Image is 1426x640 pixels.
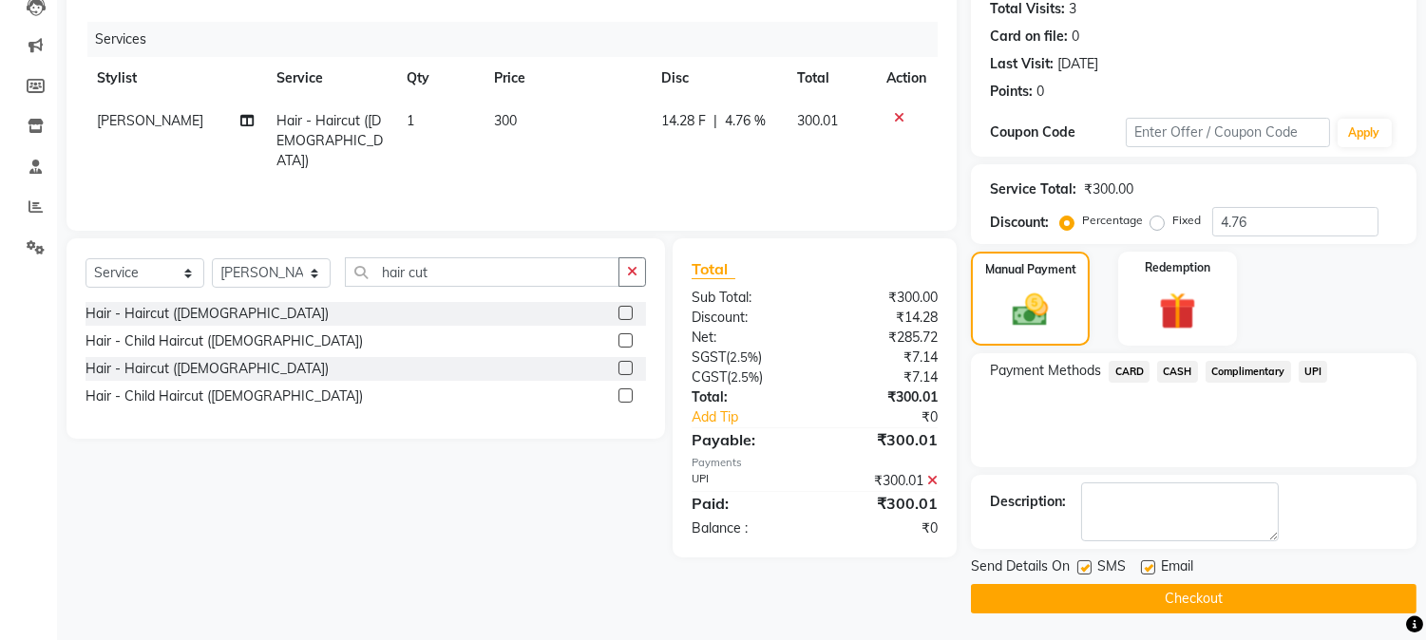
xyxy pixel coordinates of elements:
[725,111,766,131] span: 4.76 %
[1036,82,1044,102] div: 0
[990,179,1076,199] div: Service Total:
[815,492,953,515] div: ₹300.01
[990,213,1049,233] div: Discount:
[650,57,786,100] th: Disc
[730,349,758,365] span: 2.5%
[1148,288,1207,334] img: _gift.svg
[494,112,517,129] span: 300
[1001,290,1058,330] img: _cash.svg
[713,111,717,131] span: |
[815,471,953,491] div: ₹300.01
[1172,212,1201,229] label: Fixed
[1338,119,1392,147] button: Apply
[875,57,938,100] th: Action
[786,57,876,100] th: Total
[692,368,727,386] span: CGST
[1082,212,1143,229] label: Percentage
[86,304,329,324] div: Hair - Haircut ([DEMOGRAPHIC_DATA])
[1161,556,1193,580] span: Email
[345,257,619,287] input: Search or Scan
[396,57,483,100] th: Qty
[86,57,265,100] th: Stylist
[971,556,1070,580] span: Send Details On
[1109,361,1150,383] span: CARD
[677,387,815,407] div: Total:
[797,112,838,129] span: 300.01
[677,428,815,451] div: Payable:
[1299,361,1328,383] span: UPI
[990,54,1054,74] div: Last Visit:
[815,387,953,407] div: ₹300.01
[838,407,953,427] div: ₹0
[692,259,735,279] span: Total
[677,308,815,328] div: Discount:
[677,328,815,348] div: Net:
[86,359,329,379] div: Hair - Haircut ([DEMOGRAPHIC_DATA])
[815,428,953,451] div: ₹300.01
[677,288,815,308] div: Sub Total:
[815,328,953,348] div: ₹285.72
[990,361,1101,381] span: Payment Methods
[815,288,953,308] div: ₹300.00
[692,455,938,471] div: Payments
[677,492,815,515] div: Paid:
[276,112,383,169] span: Hair - Haircut ([DEMOGRAPHIC_DATA])
[1057,54,1098,74] div: [DATE]
[677,471,815,491] div: UPI
[1145,259,1210,276] label: Redemption
[1206,361,1291,383] span: Complimentary
[677,518,815,538] div: Balance :
[86,331,363,351] div: Hair - Child Haircut ([DEMOGRAPHIC_DATA])
[985,261,1076,278] label: Manual Payment
[483,57,650,100] th: Price
[97,112,203,129] span: [PERSON_NAME]
[990,122,1126,142] div: Coupon Code
[677,407,838,427] a: Add Tip
[971,584,1416,613] button: Checkout
[990,27,1068,47] div: Card on file:
[661,111,706,131] span: 14.28 F
[815,518,953,538] div: ₹0
[815,367,953,387] div: ₹7.14
[990,82,1033,102] div: Points:
[265,57,395,100] th: Service
[731,369,759,385] span: 2.5%
[1157,361,1198,383] span: CASH
[677,348,815,367] div: ( )
[815,348,953,367] div: ₹7.14
[1072,27,1079,47] div: 0
[86,386,363,406] div: Hair - Child Haircut ([DEMOGRAPHIC_DATA])
[1084,179,1133,199] div: ₹300.00
[990,492,1066,512] div: Description:
[1126,118,1329,147] input: Enter Offer / Coupon Code
[677,367,815,387] div: ( )
[815,308,953,328] div: ₹14.28
[87,22,952,57] div: Services
[1097,556,1126,580] span: SMS
[692,348,726,366] span: SGST
[408,112,415,129] span: 1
